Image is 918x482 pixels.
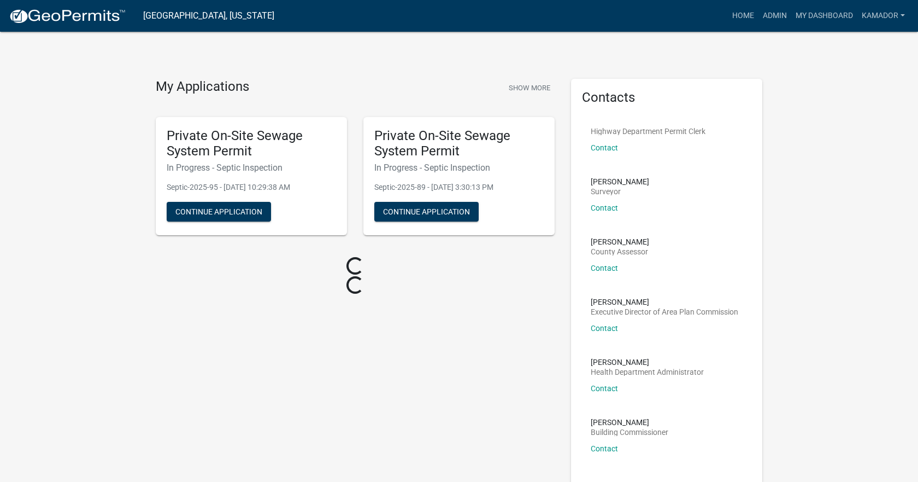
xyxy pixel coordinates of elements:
[374,162,544,173] h6: In Progress - Septic Inspection
[167,202,271,222] button: Continue Application
[591,428,668,436] p: Building Commissioner
[167,128,336,160] h5: Private On-Site Sewage System Permit
[591,444,618,453] a: Contact
[591,264,618,272] a: Contact
[167,182,336,193] p: Septic-2025-95 - [DATE] 10:29:38 AM
[591,308,738,316] p: Executive Director of Area Plan Commission
[374,128,544,160] h5: Private On-Site Sewage System Permit
[591,127,705,135] p: Highway Department Permit Clerk
[374,202,479,222] button: Continue Application
[582,90,751,106] h5: Contacts
[591,238,649,246] p: [PERSON_NAME]
[728,5,758,26] a: Home
[591,188,649,195] p: Surveyor
[591,384,618,393] a: Contact
[591,358,704,366] p: [PERSON_NAME]
[374,182,544,193] p: Septic-2025-89 - [DATE] 3:30:13 PM
[156,79,249,95] h4: My Applications
[591,419,668,426] p: [PERSON_NAME]
[591,204,618,212] a: Contact
[591,248,649,255] p: County Assessor
[143,7,274,25] a: [GEOGRAPHIC_DATA], [US_STATE]
[758,5,791,26] a: Admin
[167,162,336,173] h6: In Progress - Septic Inspection
[591,298,738,306] p: [PERSON_NAME]
[857,5,909,26] a: Kamador
[591,368,704,376] p: Health Department Administrator
[591,324,618,333] a: Contact
[791,5,857,26] a: My Dashboard
[591,178,649,185] p: [PERSON_NAME]
[504,79,555,97] button: Show More
[591,143,618,152] a: Contact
